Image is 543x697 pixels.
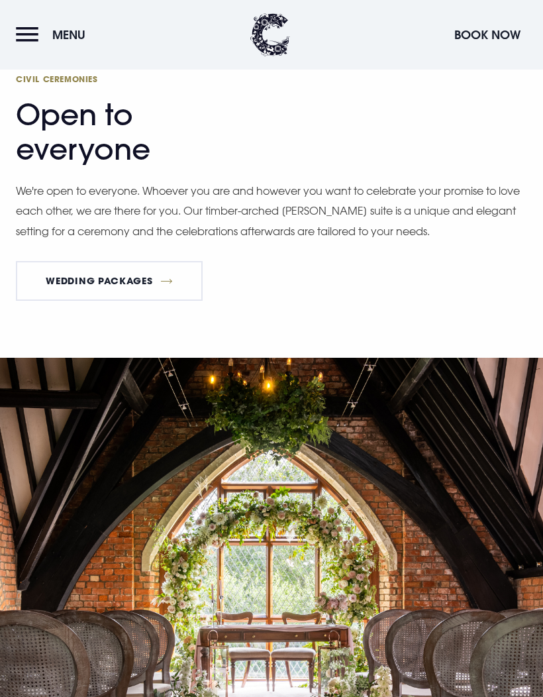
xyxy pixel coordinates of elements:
span: Civil Ceremonies [16,74,274,84]
button: Book Now [448,21,527,49]
h2: Open to everyone [16,74,274,168]
p: We're open to everyone. Whoever you are and however you want to celebrate your promise to love ea... [16,181,527,241]
img: Clandeboye Lodge [250,13,290,56]
span: Menu [52,27,85,42]
button: Menu [16,21,92,49]
a: Wedding Packages [16,261,203,301]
